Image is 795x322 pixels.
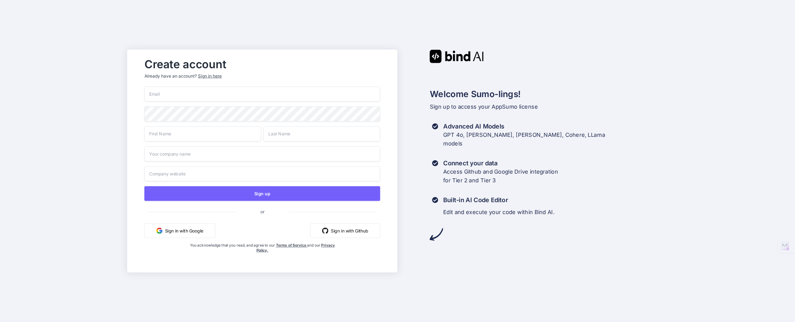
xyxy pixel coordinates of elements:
[198,73,222,79] div: Sign in here
[443,122,605,131] h3: Advanced AI Models
[443,167,558,185] p: Access Github and Google Drive integration for Tier 2 and Tier 3
[144,126,261,142] input: First Name
[443,196,554,204] h3: Built-in AI Code Editor
[430,103,668,111] p: Sign up to access your AppSumo license
[430,227,443,241] img: arrow
[276,243,307,248] a: Terms of Service
[184,243,341,267] div: You acknowledge that you read, and agree to our and our
[144,73,380,79] p: Already have an account?
[144,223,215,238] button: Sign in with Google
[144,60,380,69] h2: Create account
[443,159,558,167] h3: Connect your data
[264,126,380,142] input: Last Name
[322,227,328,234] img: github
[144,166,380,181] input: Company website
[430,49,484,63] img: Bind AI logo
[144,86,380,101] input: Email
[156,227,163,234] img: google
[144,186,380,201] button: Sign up
[443,131,605,148] p: GPT 4o, [PERSON_NAME], [PERSON_NAME], Cohere, LLama models
[144,146,380,161] input: Your company name
[310,223,380,238] button: Sign in with Github
[430,88,668,101] h2: Welcome Sumo-lings!
[443,208,554,217] p: Edit and execute your code within Bind AI.
[256,243,335,252] a: Privacy Policy.
[236,204,289,219] span: or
